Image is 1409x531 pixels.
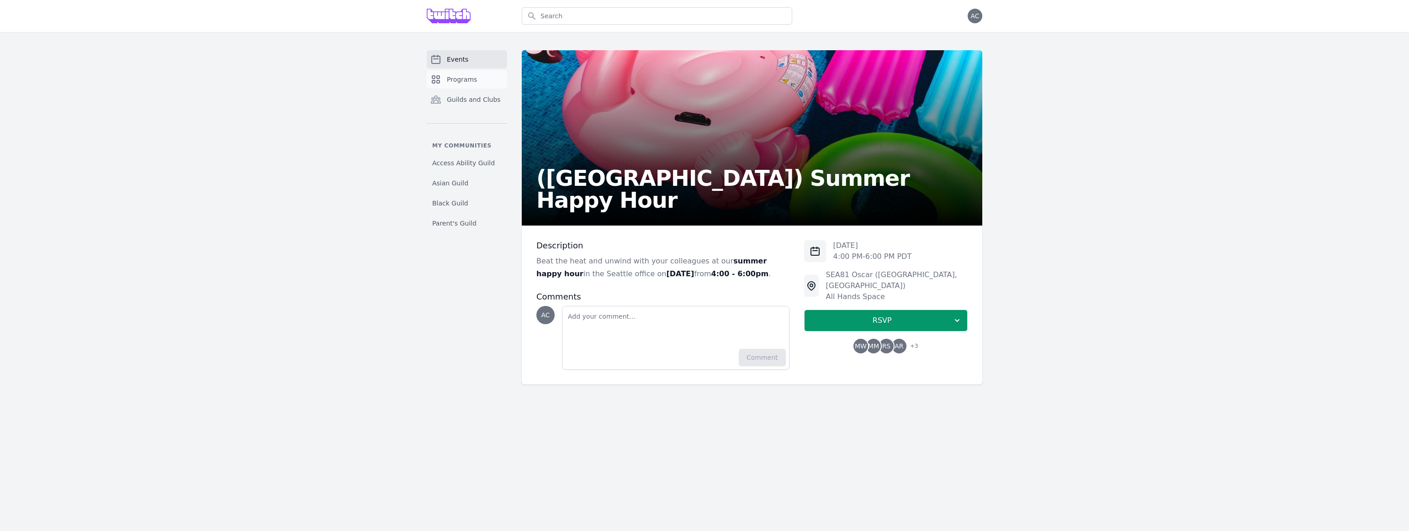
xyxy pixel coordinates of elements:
a: Parent's Guild [427,215,507,231]
span: Asian Guild [432,179,468,188]
img: Grove [427,9,471,23]
a: Programs [427,70,507,89]
p: 4:00 PM - 6:00 PM PDT [833,251,912,262]
span: Programs [447,75,477,84]
button: RSVP [804,310,968,331]
h2: ([GEOGRAPHIC_DATA]) Summer Happy Hour [536,167,968,211]
a: Black Guild [427,195,507,211]
span: Black Guild [432,199,468,208]
span: Parent's Guild [432,219,477,228]
span: RS [882,343,891,349]
button: AC [968,9,982,23]
span: MW [855,343,867,349]
span: RSVP [812,315,953,326]
span: AC [541,312,550,318]
div: All Hands Space [826,291,968,302]
p: My communities [427,142,507,149]
a: Events [427,50,507,68]
span: Access Ability Guild [432,158,495,168]
button: Comment [739,349,786,366]
nav: Sidebar [427,50,507,231]
a: Asian Guild [427,175,507,191]
strong: [DATE] [666,269,694,278]
span: + 3 [905,341,918,353]
strong: 4:00 - 6:00pm [711,269,769,278]
span: AR [895,343,903,349]
h3: Description [536,240,789,251]
span: Events [447,55,468,64]
input: Search [522,7,792,25]
span: MM [868,343,879,349]
span: Guilds and Clubs [447,95,501,104]
h3: Comments [536,291,789,302]
p: Beat the heat and unwind with your colleagues at our in the Seattle office on from . [536,255,789,280]
span: AC [970,13,979,19]
p: [DATE] [833,240,912,251]
div: SEA81 Oscar ([GEOGRAPHIC_DATA], [GEOGRAPHIC_DATA]) [826,269,968,291]
a: Guilds and Clubs [427,90,507,109]
a: Access Ability Guild [427,155,507,171]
